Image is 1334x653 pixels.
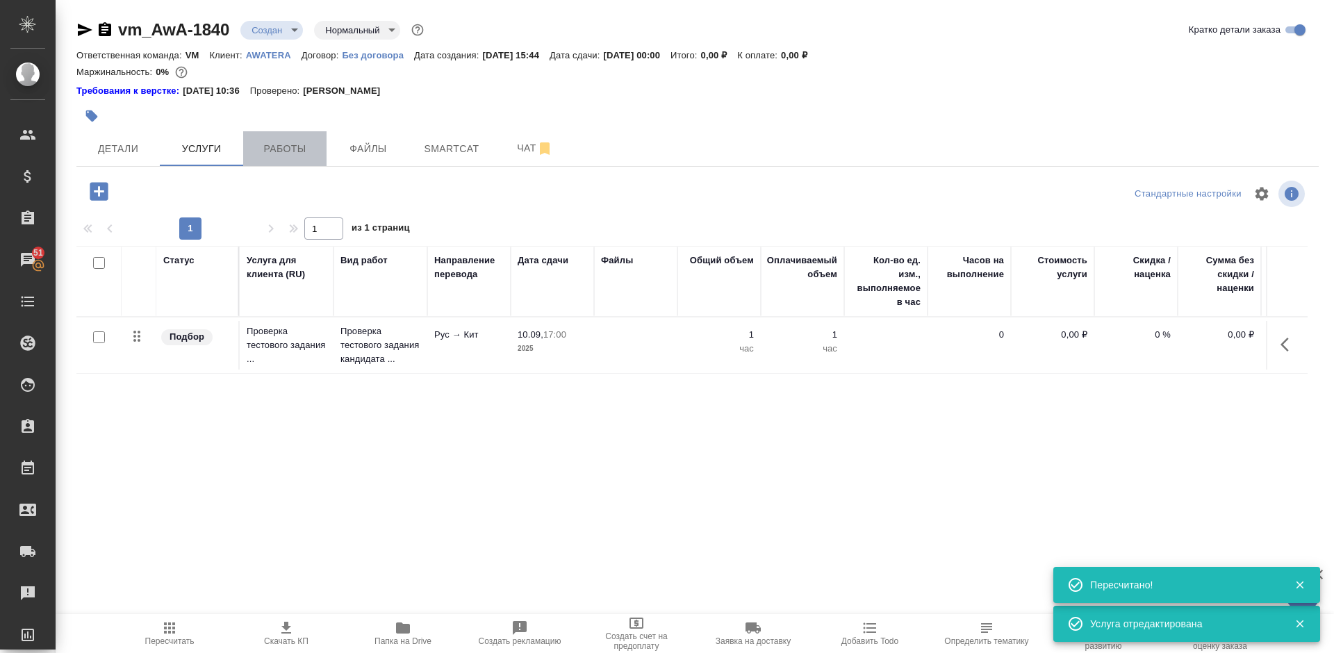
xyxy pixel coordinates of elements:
div: Статус [163,254,195,267]
span: Услуги [168,140,235,158]
button: Добавить услугу [80,177,118,206]
div: split button [1131,183,1245,205]
p: 10.09, [518,329,543,340]
p: Подбор [170,330,204,344]
div: Вид работ [340,254,388,267]
span: Файлы [335,140,402,158]
div: Файлы [601,254,633,267]
div: Кол-во ед. изм., выполняемое в час [851,254,921,309]
p: [DATE] 15:44 [482,50,550,60]
div: Услуга для клиента (RU) [247,254,327,281]
p: Дата сдачи: [550,50,603,60]
p: Ответственная команда: [76,50,186,60]
span: Кратко детали заказа [1189,23,1281,37]
p: час [684,342,754,356]
p: Маржинальность: [76,67,156,77]
div: Направление перевода [434,254,504,281]
span: из 1 страниц [352,220,410,240]
p: Рус → Кит [434,328,504,342]
div: Создан [314,21,400,40]
a: Без договора [342,49,414,60]
a: 51 [3,242,52,277]
span: Детали [85,140,151,158]
button: Создан [247,24,286,36]
span: Чат [502,140,568,157]
p: Без договора [342,50,414,60]
a: vm_AwA-1840 [118,20,229,39]
div: Оплачиваемый объем [767,254,837,281]
p: 0% [156,67,172,77]
div: Стоимость услуги [1018,254,1087,281]
button: Скопировать ссылку для ЯМессенджера [76,22,93,38]
div: Скидка / наценка [1101,254,1171,281]
div: Услуга отредактирована [1090,617,1274,631]
button: Закрыть [1285,618,1314,630]
button: Нормальный [321,24,384,36]
button: Доп статусы указывают на важность/срочность заказа [409,21,427,39]
button: Закрыть [1285,579,1314,591]
svg: Отписаться [536,140,553,157]
div: Часов на выполнение [934,254,1004,281]
p: 1 [684,328,754,342]
p: Дата создания: [414,50,482,60]
span: Посмотреть информацию [1278,181,1308,207]
p: час [768,342,837,356]
p: 0,00 ₽ [701,50,738,60]
div: Общий объем [690,254,754,267]
p: 2025 [518,342,587,356]
p: VM [186,50,210,60]
p: [PERSON_NAME] [303,84,390,98]
p: 0,00 ₽ [781,50,818,60]
button: Показать кнопки [1272,328,1306,361]
a: AWATERA [246,49,302,60]
a: Требования к верстке: [76,84,183,98]
button: Добавить тэг [76,101,107,131]
span: Работы [252,140,318,158]
td: 0 [928,321,1011,370]
p: К оплате: [737,50,781,60]
p: AWATERA [246,50,302,60]
div: Дата сдачи [518,254,568,267]
div: Пересчитано! [1090,578,1274,592]
p: 0,00 ₽ [1018,328,1087,342]
p: 0,00 ₽ [1185,328,1254,342]
span: 51 [25,246,51,260]
button: Скопировать ссылку [97,22,113,38]
p: 0 % [1101,328,1171,342]
div: Нажми, чтобы открыть папку с инструкцией [76,84,183,98]
p: Проверка тестового задания кандидата ... [340,324,420,366]
p: Проверка тестового задания ... [247,324,327,366]
p: Итого: [670,50,700,60]
p: [DATE] 00:00 [603,50,670,60]
p: 1 [768,328,837,342]
p: Проверено: [250,84,304,98]
p: Договор: [302,50,343,60]
span: Smartcat [418,140,485,158]
div: Создан [240,21,303,40]
p: 17:00 [543,329,566,340]
div: Сумма без скидки / наценки [1185,254,1254,295]
span: Настроить таблицу [1245,177,1278,210]
p: Клиент: [209,50,245,60]
p: [DATE] 10:36 [183,84,250,98]
button: 0.00 RUB; [172,63,190,81]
